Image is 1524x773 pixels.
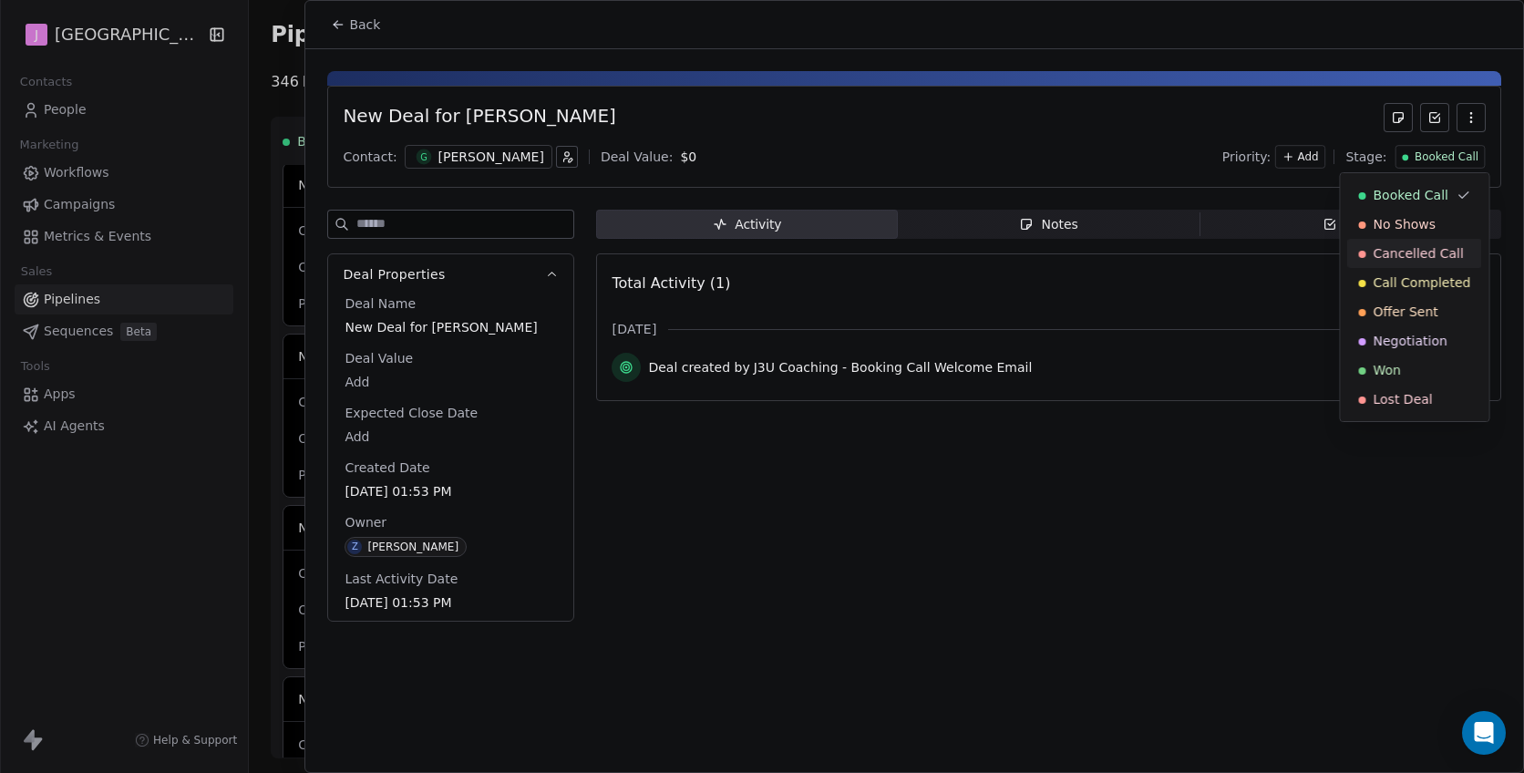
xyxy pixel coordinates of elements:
[1374,215,1436,233] span: No Shows
[1374,273,1471,292] span: Call Completed
[1374,332,1447,350] span: Negotiation
[1374,303,1438,321] span: Offer Sent
[1374,390,1433,408] span: Lost Deal
[1374,244,1464,263] span: Cancelled Call
[1374,361,1401,379] span: Won
[1348,180,1482,414] div: Suggestions
[1374,186,1448,204] span: Booked Call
